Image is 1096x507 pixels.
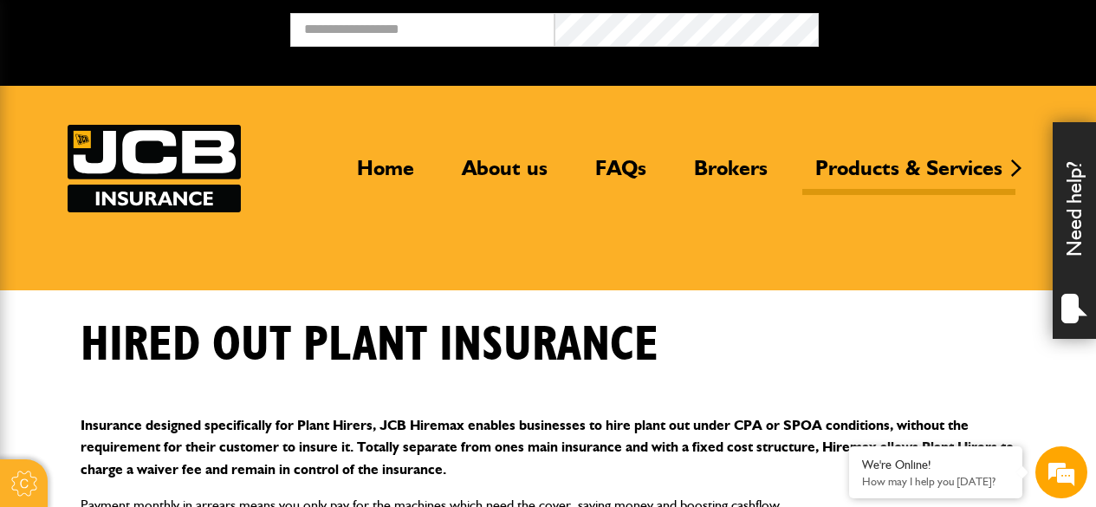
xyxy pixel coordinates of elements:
div: We're Online! [862,458,1009,472]
p: Insurance designed specifically for Plant Hirers, JCB Hiremax enables businesses to hire plant ou... [81,414,1016,481]
a: JCB Insurance Services [68,125,241,212]
button: Broker Login [819,13,1083,40]
h1: Hired out plant insurance [81,316,658,374]
a: FAQs [582,155,659,195]
img: JCB Insurance Services logo [68,125,241,212]
p: How may I help you today? [862,475,1009,488]
a: About us [449,155,561,195]
a: Home [344,155,427,195]
a: Brokers [681,155,781,195]
a: Products & Services [802,155,1015,195]
div: Need help? [1053,122,1096,339]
